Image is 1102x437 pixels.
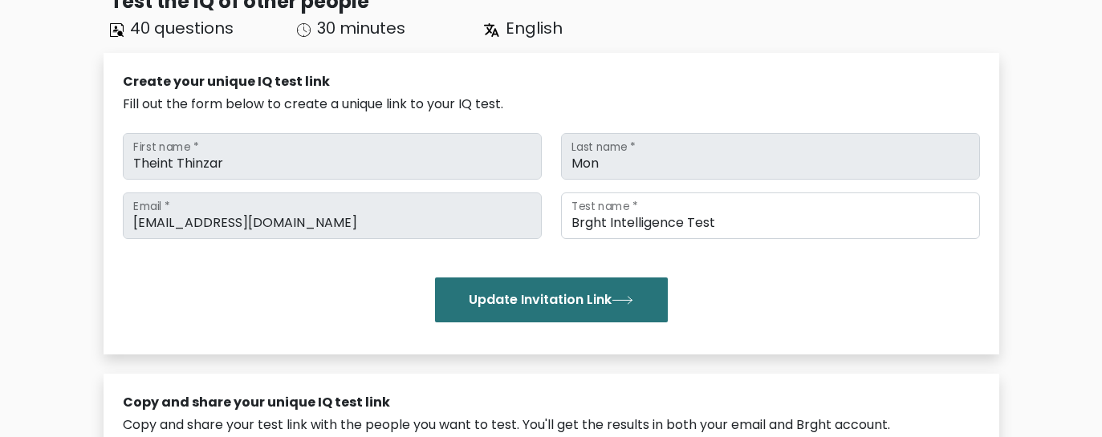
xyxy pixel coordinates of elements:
div: Create your unique IQ test link [123,72,980,91]
span: 40 questions [130,17,234,39]
input: Email [123,192,542,239]
div: Copy and share your test link with the people you want to test. You'll get the results in both yo... [123,415,980,435]
div: Fill out the form below to create a unique link to your IQ test. [123,95,980,114]
input: Last name [561,133,980,180]
input: Test name [561,192,980,239]
button: Update Invitation Link [435,277,668,322]
span: 30 minutes [317,17,405,39]
div: Copy and share your unique IQ test link [123,393,980,412]
input: First name [123,133,542,180]
span: English [506,17,563,39]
